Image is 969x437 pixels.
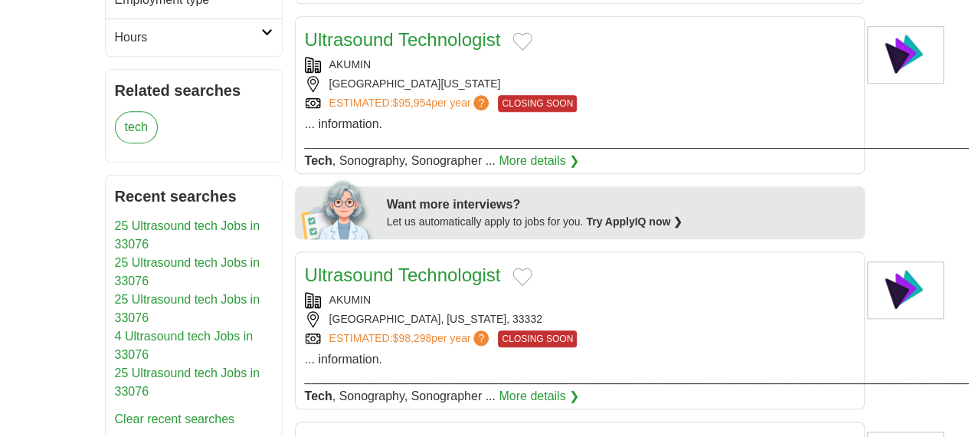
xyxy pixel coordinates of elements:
span: ? [473,95,489,110]
a: 25 Ultrasound tech Jobs in 33076 [115,293,260,324]
a: 4 Ultrasound tech Jobs in 33076 [115,330,254,361]
span: $95,954 [392,97,431,109]
a: 25 Ultrasound tech Jobs in 33076 [115,256,260,287]
h2: Recent searches [115,185,273,208]
strong: Tech [305,154,332,167]
a: ESTIMATED:$95,954per year? [329,95,493,112]
a: 25 Ultrasound tech Jobs in 33076 [115,366,260,398]
a: Try ApplyIQ now ❯ [586,215,683,228]
a: Ultrasound Technologist [305,264,501,285]
span: CLOSING SOON [498,330,577,347]
button: Add to favorite jobs [512,32,532,51]
div: Let us automatically apply to jobs for you. [387,214,856,230]
a: tech [115,111,158,143]
span: $98,298 [392,332,431,344]
a: More details ❯ [499,387,579,406]
span: CLOSING SOON [498,95,577,112]
img: apply-iq-scientist.png [301,178,375,239]
button: Add to favorite jobs [512,268,532,286]
a: Hours [106,18,282,56]
div: Want more interviews? [387,195,856,214]
a: Clear recent searches [115,412,235,426]
a: ESTIMATED:$98,298per year? [329,330,493,347]
div: [GEOGRAPHIC_DATA], [US_STATE], 33332 [305,311,855,327]
span: ? [473,330,489,346]
a: More details ❯ [499,152,579,170]
a: AKUMIN [329,294,371,306]
h2: Hours [115,28,261,47]
h2: Related searches [115,79,273,102]
img: Akumin logo [867,26,944,84]
a: Ultrasound Technologist [305,29,501,50]
strong: Tech [305,389,332,402]
div: [GEOGRAPHIC_DATA][US_STATE] [305,76,855,92]
a: AKUMIN [329,58,371,71]
a: 25 Ultrasound tech Jobs in 33076 [115,219,260,251]
img: Akumin logo [867,261,944,319]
